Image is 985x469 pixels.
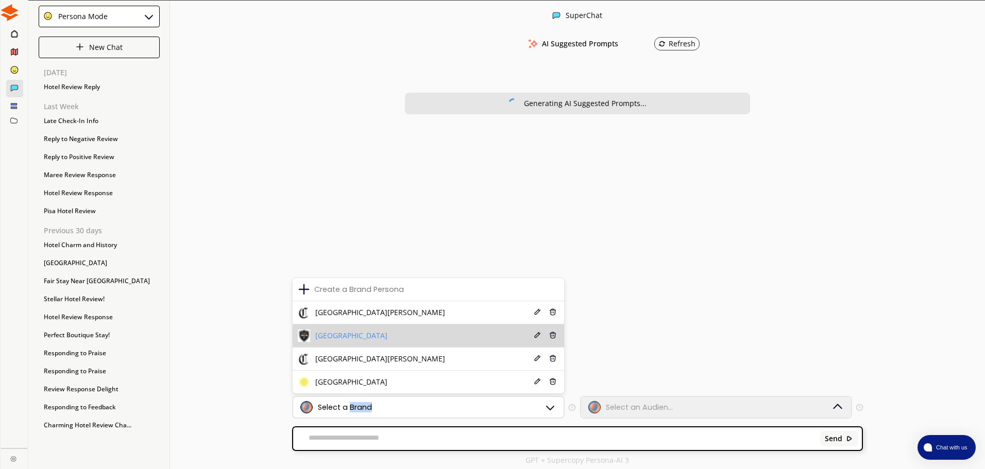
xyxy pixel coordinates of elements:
p: New Chat [89,43,123,51]
p: Previous 30 days [44,227,160,235]
span: [GEOGRAPHIC_DATA][PERSON_NAME] [315,355,445,363]
img: Brand Icon [298,306,310,319]
img: Close [1,4,18,21]
img: Tooltip Icon [856,404,863,411]
div: Charming Hotel Review Cha... [39,418,160,433]
img: Brand Icon [300,401,313,413]
img: Create Icon [298,283,310,296]
div: SuperChat [566,11,602,21]
img: Delete Icon [549,378,556,385]
span: [GEOGRAPHIC_DATA] [315,332,387,340]
div: Hotel Quotation Request [39,436,160,451]
div: Responding to Praise [39,345,160,361]
div: Select an Audien... [606,403,673,411]
span: [GEOGRAPHIC_DATA][PERSON_NAME] [315,308,445,317]
img: Audience Icon [588,401,601,413]
div: Perfect Boutique Stay! [39,327,160,343]
img: Edit Icon [534,308,541,316]
div: Reply to Negative Review [39,131,160,147]
img: Delete Icon [549,332,556,339]
img: Refresh [658,40,666,47]
div: Late Check-In Info [39,113,160,129]
p: Last Week [44,102,160,111]
h3: AI Suggested Prompts [542,36,618,51]
button: Delete Icon [548,330,559,342]
button: Delete Icon [548,307,559,319]
img: Close [552,11,561,20]
div: Hotel Review Reply [39,79,160,95]
div: Hotel Review Response [39,309,160,325]
span: [GEOGRAPHIC_DATA] [315,378,387,386]
img: Dropdown Icon [831,401,844,414]
div: Create a Brand Persona [314,285,404,293]
div: Responding to Feedback [39,399,160,415]
div: Review Response Delight [39,381,160,397]
span: Chat with us [932,443,970,451]
button: Edit Icon [532,330,542,342]
b: Send [825,435,842,443]
div: [GEOGRAPHIC_DATA] [39,255,160,271]
img: Brand Icon [298,353,310,365]
div: Reply to Positive Review [39,149,160,165]
button: Delete Icon [548,353,559,365]
img: Edit Icon [534,378,541,385]
p: GPT + Supercopy Persona-AI 3 [525,456,629,464]
div: Persona Mode [55,12,108,21]
img: Edit Icon [534,355,541,362]
img: Brand Icon [298,329,310,342]
img: Close [508,98,518,108]
p: [DATE] [44,68,160,77]
div: Responding to Praise [39,363,160,379]
img: Brand Icon [298,376,310,388]
div: Pisa Hotel Review [39,203,160,219]
div: Fair Stay Near [GEOGRAPHIC_DATA] [39,273,160,289]
img: Close [43,11,53,21]
div: Hotel Charm and History [39,237,160,253]
div: Generating AI Suggested Prompts... [524,99,647,108]
div: Refresh [658,40,695,48]
img: Tooltip Icon [569,404,575,411]
div: Hotel Review Response [39,185,160,201]
img: Close [143,10,155,23]
button: Edit Icon [532,307,542,319]
img: Dropdown Icon [544,401,556,413]
div: Maree Review Response [39,167,160,183]
button: atlas-launcher [918,435,976,460]
a: Close [1,448,27,466]
img: Close [846,435,853,442]
button: Edit Icon [532,376,542,388]
img: AI Suggested Prompts [527,39,539,48]
div: Select a Brand [318,403,372,411]
button: Edit Icon [532,353,542,365]
img: Close [76,43,84,51]
img: Delete Icon [549,308,556,316]
img: Delete Icon [549,355,556,362]
button: Delete Icon [548,376,559,388]
div: Stellar Hotel Review! [39,291,160,307]
img: Close [10,456,16,462]
img: Edit Icon [534,332,541,339]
